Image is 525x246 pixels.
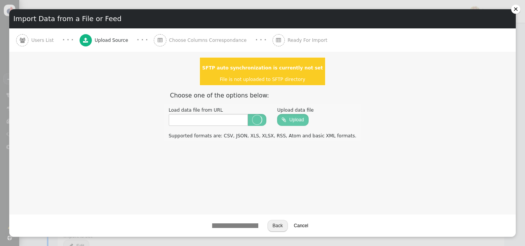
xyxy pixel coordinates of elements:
[272,28,342,52] a:  Ready For Import
[287,37,330,44] span: Ready For Import
[202,76,323,83] div: File is not uploaded to SFTP directory
[277,107,314,114] div: Upload data file
[267,220,288,232] button: Back
[276,38,281,43] span: 
[169,107,267,114] div: Load data file from URL
[80,28,154,52] a:  Upload Source · · ·
[95,37,131,44] span: Upload Source
[83,38,88,43] span: 
[16,28,80,52] a:  Users List · · ·
[63,36,74,45] div: · · ·
[31,37,56,44] span: Users List
[256,36,267,45] div: · · ·
[169,37,249,44] span: Choose Columns Correspondance
[164,131,361,141] div: Supported formats are: CSV, JSON, XLS, XLSX, RSS, Atom and basic XML formats.
[164,90,361,102] div: Choose one of the options below:
[154,28,272,52] a:  Choose Columns Correspondance · · ·
[289,220,313,232] button: Cancel
[137,36,148,45] div: · · ·
[158,38,163,43] span: 
[20,38,25,43] span: 
[9,9,516,28] div: Import Data from a File or Feed
[202,65,323,71] b: SFTP auto synchronization is currently not set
